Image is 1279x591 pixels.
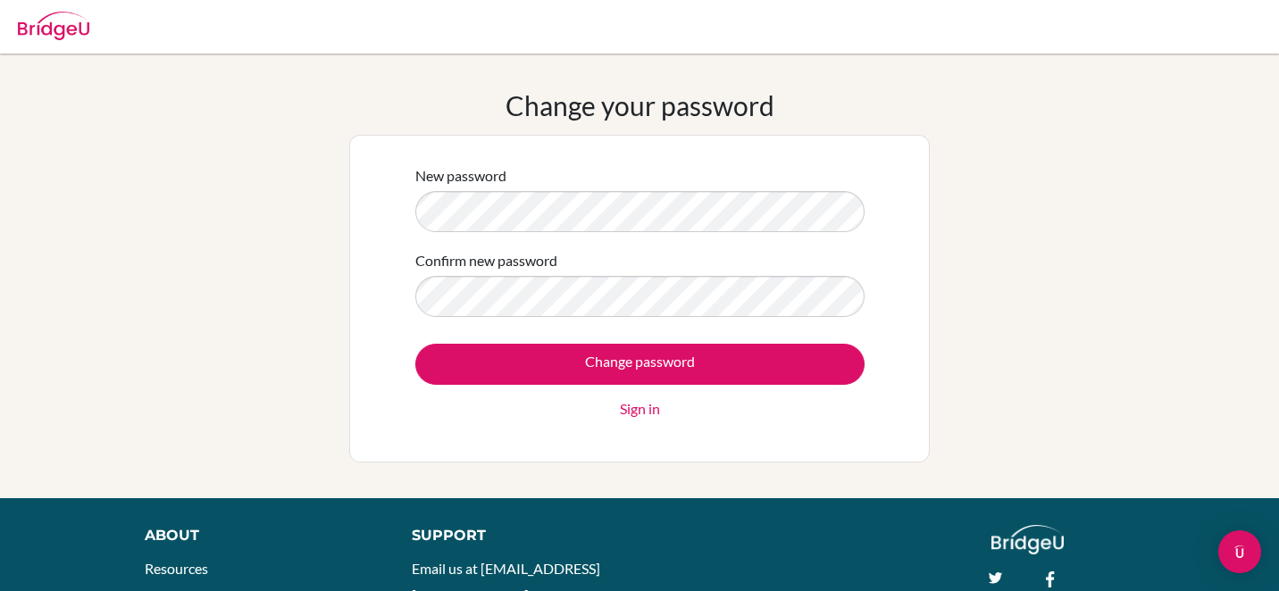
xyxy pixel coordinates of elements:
div: About [145,525,372,546]
label: New password [415,165,506,187]
input: Change password [415,344,865,385]
label: Confirm new password [415,250,557,271]
h1: Change your password [506,89,774,121]
img: Bridge-U [18,12,89,40]
div: Open Intercom Messenger [1218,530,1261,573]
img: logo_white@2x-f4f0deed5e89b7ecb1c2cc34c3e3d731f90f0f143d5ea2071677605dd97b5244.png [991,525,1064,554]
a: Resources [145,560,208,577]
div: Support [412,525,621,546]
a: Sign in [620,398,660,420]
